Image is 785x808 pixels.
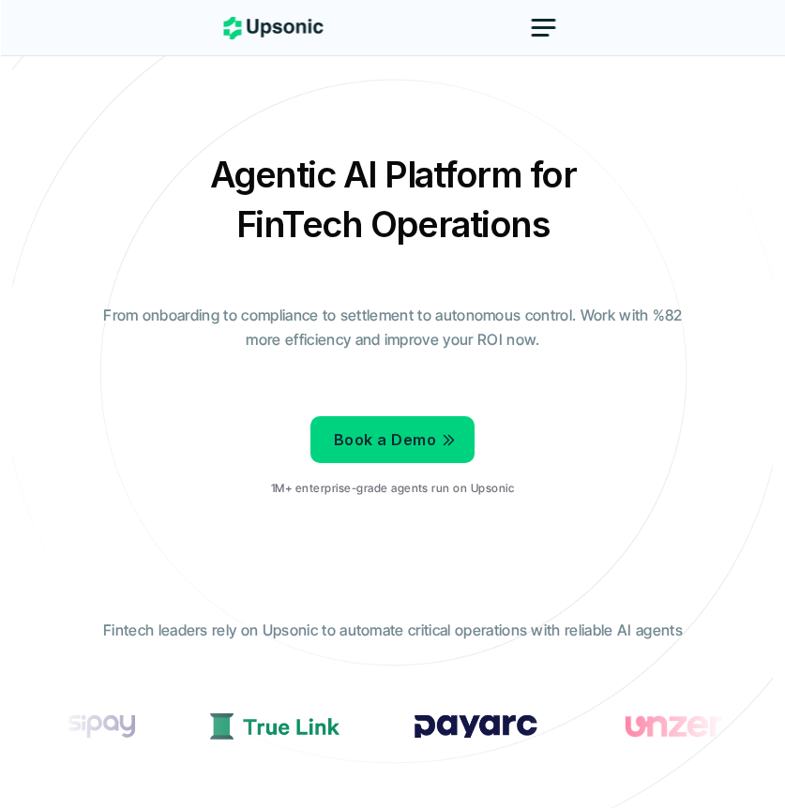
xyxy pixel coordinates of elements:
[159,150,627,249] h2: Agentic AI Platform for FinTech Operations
[271,482,514,495] p: 1M+ enterprise-grade agents run on Upsonic
[88,304,698,352] p: From onboarding to compliance to settlement to autonomous control. Work with %82 more efficiency ...
[103,619,683,643] p: Fintech leaders rely on Upsonic to automate critical operations with reliable AI agents
[334,426,436,453] p: Book a Demo
[310,416,475,463] a: Book a Demo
